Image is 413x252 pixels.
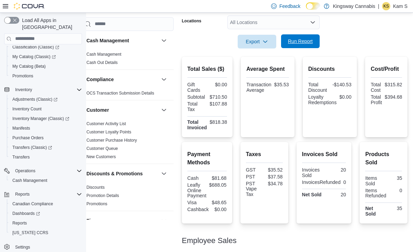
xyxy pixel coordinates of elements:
div: 35 [385,175,402,181]
a: Customer Loyalty Points [86,130,131,134]
a: New Customers [86,154,116,159]
button: Finance [160,217,168,225]
a: Cash Management [86,52,121,57]
a: Transfers (Classic) [7,143,85,152]
div: Loyalty Redemptions [308,94,337,105]
div: Cash [187,175,206,181]
div: Compliance [81,89,174,100]
button: Inventory Count [7,104,85,114]
a: Canadian Compliance [10,200,56,208]
button: [US_STATE] CCRS [7,228,85,238]
div: $48.65 [208,200,227,205]
button: Customer [160,106,168,114]
a: OCS Transaction Submission Details [86,91,154,96]
div: GST [246,167,263,173]
button: Inventory [1,85,85,95]
span: Inventory Count [12,106,42,112]
span: Inventory [12,86,82,94]
div: $818.38 [210,119,227,125]
div: Total Tax [187,101,206,112]
div: $37.58 [266,174,282,179]
h2: Payment Methods [187,150,227,167]
div: 20 [326,192,346,197]
span: Reports [12,190,82,198]
span: My Catalog (Beta) [12,64,46,69]
div: Transaction Average [246,82,271,93]
input: Dark Mode [306,2,320,10]
button: Compliance [86,76,158,83]
button: Manifests [7,123,85,133]
span: Reports [12,220,27,226]
span: Adjustments (Classic) [12,97,58,102]
div: Leafly Online Payment [187,182,206,199]
div: Cash Management [81,50,174,69]
div: $34.78 [266,181,282,186]
div: Visa [187,200,206,205]
a: Promotions [86,201,107,206]
h2: Total Sales ($) [187,65,227,73]
button: Promotions [7,71,85,81]
div: Discounts & Promotions [81,183,174,211]
button: Reports [12,190,32,198]
a: Promotion Details [86,193,119,198]
button: Run Report [281,34,320,48]
span: Run Report [288,38,313,45]
div: 20 [326,167,346,173]
div: Total Profit [371,94,382,105]
h3: Compliance [86,76,114,83]
button: Discounts & Promotions [86,170,158,177]
div: $107.88 [208,101,227,107]
a: Customer Queue [86,146,118,151]
a: Transfers (Classic) [10,143,55,152]
a: [US_STATE] CCRS [10,229,51,237]
span: Dashboards [10,209,82,218]
a: Promotions [10,72,36,80]
button: Cash Management [160,36,168,45]
span: Classification (Classic) [10,43,82,51]
strong: Net Sold [302,192,322,197]
span: Inventory Manager (Classic) [12,116,69,121]
h2: Products Sold [365,150,402,167]
span: Cash Management [12,178,47,183]
div: $0.00 [339,94,351,100]
h3: Customer [86,107,109,113]
a: Customer Activity List [86,121,126,126]
button: Operations [1,166,85,176]
span: Reports [15,191,30,197]
a: Dashboards [7,209,85,218]
span: Purchase Orders [10,134,82,142]
div: InvoicesRefunded [302,179,341,185]
button: Cash Management [7,176,85,185]
button: Reports [1,189,85,199]
div: $710.50 [208,94,227,100]
button: Cash Management [86,37,158,44]
span: My Catalog (Classic) [10,53,82,61]
button: Finance [86,217,158,224]
div: Customer [81,120,174,164]
a: Customer Purchase History [86,138,137,143]
div: $394.68 [385,94,402,100]
span: Washington CCRS [10,229,82,237]
a: Classification (Classic) [7,42,85,52]
h2: Invoices Sold [302,150,346,158]
a: My Catalog (Classic) [10,53,59,61]
strong: Total Invoiced [187,119,207,130]
button: Export [238,35,276,48]
span: Transfers (Classic) [12,145,52,150]
span: Classification (Classic) [12,44,59,50]
div: $81.68 [208,175,227,181]
div: PST Vape Tax [246,181,263,197]
div: $35.52 [266,167,282,173]
button: Customer [86,107,158,113]
button: Open list of options [310,20,316,25]
div: -$140.53 [331,82,351,87]
button: Canadian Compliance [7,199,85,209]
h3: Employee Sales [182,237,237,245]
a: Cash Management [10,176,50,185]
button: Compliance [160,75,168,84]
div: Invoices Sold [302,167,323,178]
div: $35.53 [274,82,289,87]
a: Inventory Count [10,105,44,113]
a: My Catalog (Classic) [7,52,85,62]
div: Items Refunded [365,188,386,199]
